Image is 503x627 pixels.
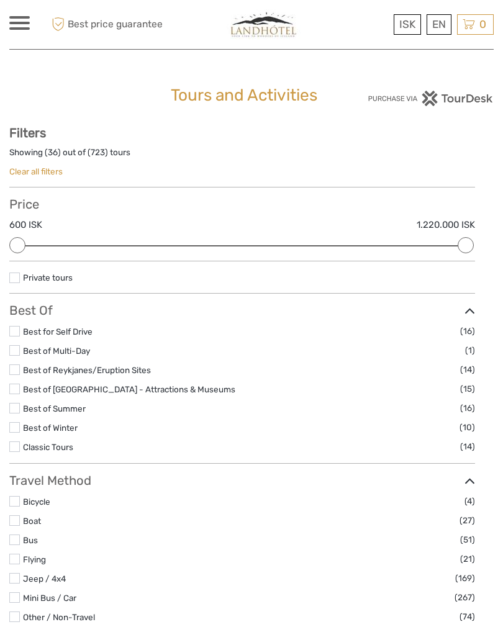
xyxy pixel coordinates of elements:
span: (16) [460,324,475,338]
a: Boat [23,516,41,526]
a: Best of Summer [23,404,86,413]
img: 794-4d1e71b2-5dd0-4a39-8cc1-b0db556bc61e_logo_small.jpg [221,9,307,40]
a: Private tours [23,273,73,282]
span: (14) [460,440,475,454]
a: Classic Tours [23,442,73,452]
span: (10) [460,420,475,435]
a: Best of Winter [23,423,78,433]
span: (27) [460,513,475,528]
label: 723 [91,147,105,158]
h3: Travel Method [9,473,475,488]
label: 1.220.000 ISK [417,219,475,232]
span: (16) [460,401,475,415]
a: Jeep / 4x4 [23,574,66,584]
a: Best of [GEOGRAPHIC_DATA] - Attractions & Museums [23,384,235,394]
span: (21) [460,552,475,566]
a: Flying [23,554,46,564]
a: Bicycle [23,497,50,507]
label: 36 [48,147,58,158]
span: (74) [460,610,475,624]
h3: Best Of [9,303,475,318]
a: Bus [23,535,38,545]
h1: Tours and Activities [171,86,332,106]
img: PurchaseViaTourDesk.png [368,91,494,106]
span: 0 [478,18,488,30]
label: 600 ISK [9,219,42,232]
a: Best for Self Drive [23,327,93,336]
span: Best price guarantee [48,14,163,35]
span: (14) [460,363,475,377]
a: Best of Reykjanes/Eruption Sites [23,365,151,375]
span: (51) [460,533,475,547]
a: Best of Multi-Day [23,346,90,356]
span: (267) [455,590,475,605]
strong: Filters [9,125,46,140]
div: Showing ( ) out of ( ) tours [9,147,475,166]
span: (4) [464,494,475,508]
span: (1) [465,343,475,358]
h3: Price [9,197,475,212]
a: Clear all filters [9,166,63,176]
span: (15) [460,382,475,396]
div: EN [427,14,451,35]
a: Other / Non-Travel [23,612,95,622]
span: ISK [399,18,415,30]
span: (169) [455,571,475,585]
a: Mini Bus / Car [23,593,76,603]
